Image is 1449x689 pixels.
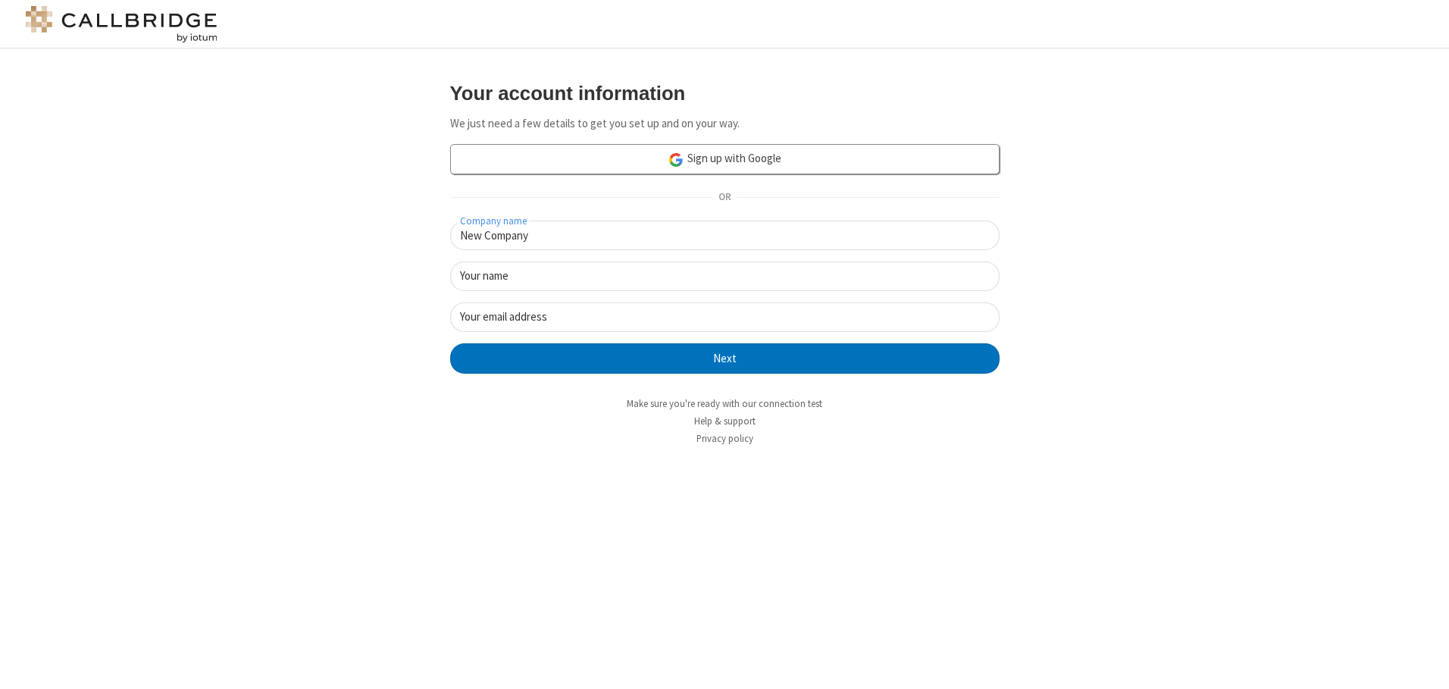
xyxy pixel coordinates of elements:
span: OR [712,187,737,208]
button: Next [450,343,1000,374]
p: We just need a few details to get you set up and on your way. [450,115,1000,133]
img: google-icon.png [668,152,684,168]
input: Your name [450,262,1000,291]
input: Company name [450,221,1000,250]
input: Your email address [450,302,1000,332]
a: Privacy policy [696,432,753,445]
img: logo@2x.png [23,6,220,42]
a: Sign up with Google [450,144,1000,174]
h3: Your account information [450,83,1000,104]
a: Help & support [694,415,756,427]
a: Make sure you're ready with our connection test [627,397,822,410]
